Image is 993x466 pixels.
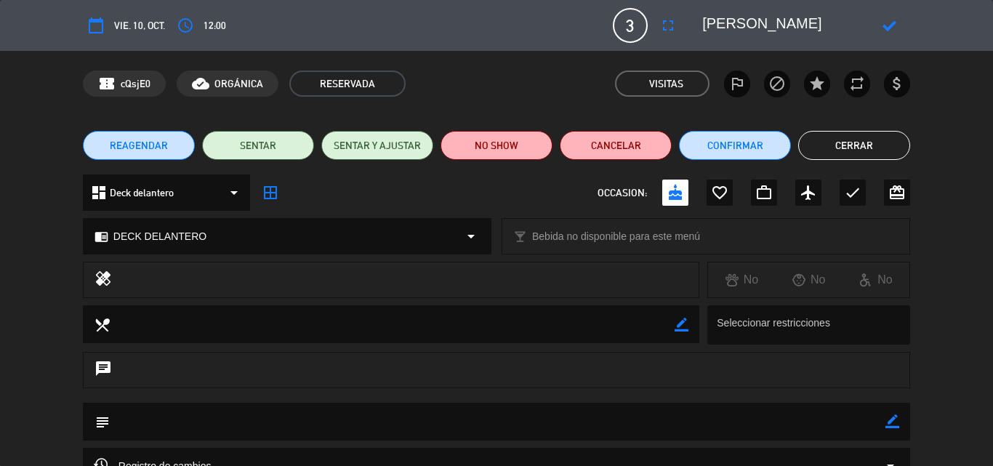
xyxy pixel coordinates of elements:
div: No [843,270,909,289]
span: cQsjE0 [121,76,150,92]
i: local_bar [513,230,527,244]
i: arrow_drop_down [462,228,480,245]
i: work_outline [755,184,773,201]
span: REAGENDAR [110,138,168,153]
span: OCCASION: [598,185,647,201]
span: 12:00 [204,17,226,34]
button: REAGENDAR [83,131,195,160]
i: star [808,75,826,92]
span: DECK DELANTERO [113,228,206,245]
i: border_all [262,184,279,201]
span: ORGÁNICA [214,76,263,92]
i: attach_money [888,75,906,92]
span: Deck delantero [110,185,174,201]
em: Visitas [649,76,683,92]
button: Confirmar [679,131,791,160]
button: NO SHOW [441,131,552,160]
button: calendar_today [83,12,109,39]
span: vie. 10, oct. [114,17,165,34]
button: fullscreen [655,12,681,39]
i: access_time [177,17,194,34]
button: Cerrar [798,131,910,160]
i: card_giftcard [888,184,906,201]
i: border_color [675,318,688,332]
button: Cancelar [560,131,672,160]
i: dashboard [90,184,108,201]
i: block [768,75,786,92]
span: confirmation_number [98,75,116,92]
i: chat [95,360,112,380]
i: local_dining [94,316,110,332]
i: check [844,184,861,201]
i: fullscreen [659,17,677,34]
i: outlined_flag [728,75,746,92]
span: RESERVADA [289,71,406,97]
i: cake [667,184,684,201]
i: cloud_done [192,75,209,92]
i: subject [94,414,110,430]
i: healing [95,270,112,290]
span: Bebida no disponible para este menú [532,228,700,245]
button: SENTAR Y AJUSTAR [321,131,433,160]
span: 3 [613,8,648,43]
div: No [708,270,775,289]
i: airplanemode_active [800,184,817,201]
i: arrow_drop_down [225,184,243,201]
i: border_color [885,414,899,428]
i: calendar_today [87,17,105,34]
div: No [776,270,843,289]
i: favorite_border [711,184,728,201]
button: access_time [172,12,198,39]
button: SENTAR [202,131,314,160]
i: repeat [848,75,866,92]
i: chrome_reader_mode [95,230,108,244]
